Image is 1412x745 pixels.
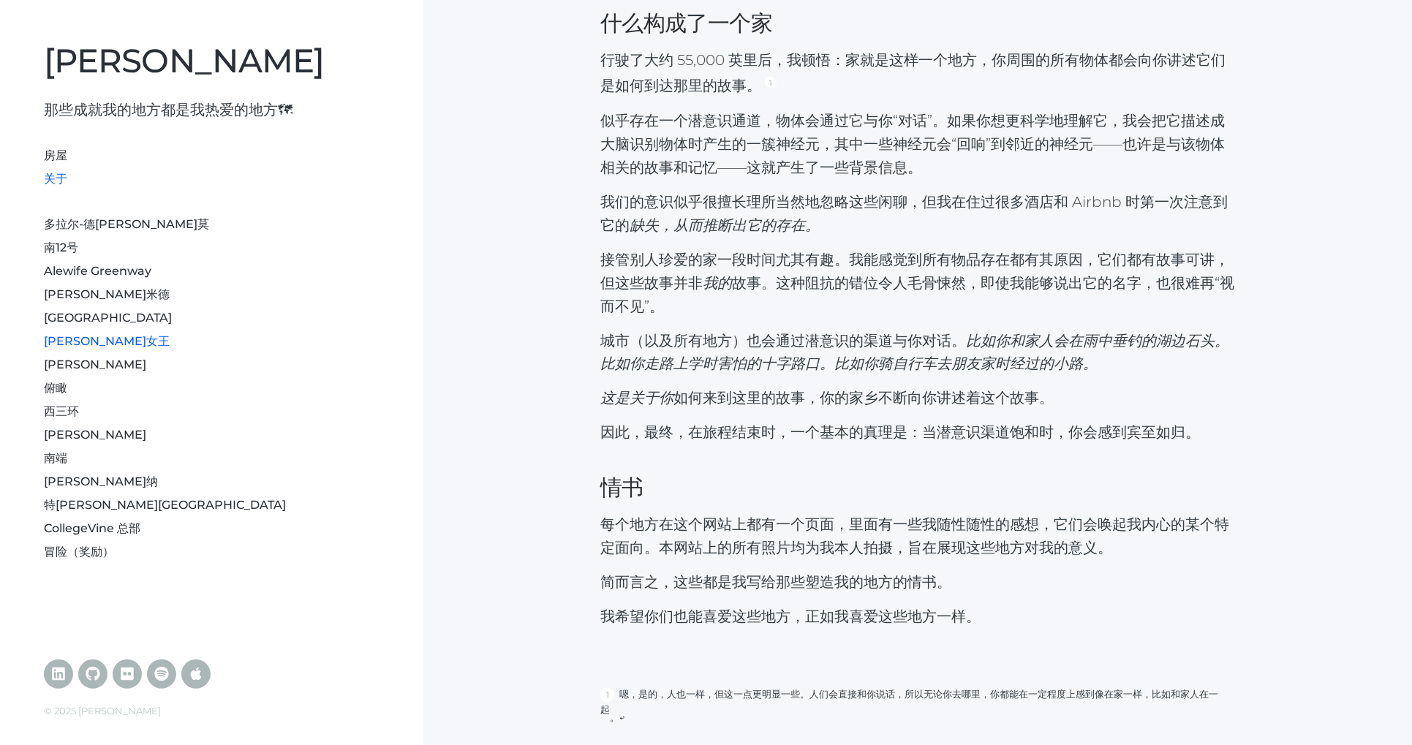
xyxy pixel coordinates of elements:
[600,193,951,211] font: 我们的意识似乎很擅长理所当然地忽略这些闲聊，但我
[44,311,172,325] a: [GEOGRAPHIC_DATA]
[769,78,772,88] font: 1
[600,332,1229,373] font: 比如你和家人会在雨中垂钓的湖边石头。比如你走路上学时害怕的十字路口。比如你骑自行车去朋友家时经过的小路。
[600,516,1229,557] font: 每个地方在这个网站上都有一个页面，里面有一些我随性随性的感想，它们会唤起我内心的某个特定面向。本网站上的所有照片均为我本人拍摄，旨在展现这些地方对我的意义。
[44,545,114,559] a: 冒险（奖励）
[922,424,1200,442] font: 当潜意识渠道饱和时，你会感到宾至如归。
[44,381,67,395] a: 俯瞰
[600,51,1226,95] font: 家就是这样一个地方，你周围的所有物体都会向你讲述它们是如何到达那里的故事。
[44,404,79,418] a: 西三环
[44,498,286,512] a: 特[PERSON_NAME][GEOGRAPHIC_DATA]
[600,608,981,626] font: 我希望你们也能喜爱这些地方，正如我喜爱这些地方一样。
[600,193,1228,234] font: 在住过很多酒店和 Airbnb 时第一次注意到它的
[600,332,966,349] font: 城市（以及所有地方）也会通过潜意识的渠道与你对话。
[44,334,170,348] a: [PERSON_NAME]女王
[610,711,624,723] font: 。↩
[600,390,673,407] font: 这是关于你
[44,148,67,162] a: 房屋
[600,474,643,502] font: 情书
[600,424,922,442] font: 因此，最终，在旅程结束时，一个基本的真理是：
[600,689,1218,716] font: 嗯，是的，人也一样，但这一点更明显一些。人们会直接和你说话，所以无论你去哪里，你都能在一定程度上感到像在家一样，比如和家人在一起
[630,216,820,234] font: 缺失，从而推断出它的存在。
[44,705,161,716] font: © 2025 [PERSON_NAME]
[600,274,1234,315] font: 故事。这种阻抗的错位令人毛骨悚然，即使我能够说出它的名字，也很难再“视而不见”。
[44,358,146,371] a: [PERSON_NAME]
[44,172,67,186] a: 关于
[805,390,1054,407] font: ，你的家乡不断向你讲述着这个故事。
[600,51,845,69] font: 行驶了大约 55,000 英里后，我顿悟：
[600,10,772,37] font: 什么构成了一个家
[600,574,951,591] font: 简而言之，这些都是我写给那些塑造我的地方的情书。
[44,101,292,118] font: 那些成就我的地方都是我热爱的地方🗺
[673,390,805,407] font: 如何来到这里的故事
[44,264,151,278] a: Alewife Greenway
[44,40,324,80] a: [PERSON_NAME]
[44,217,209,231] a: 多拉尔-德[PERSON_NAME]莫
[44,521,140,535] a: CollegeVine 总部
[44,287,170,301] a: [PERSON_NAME]米德
[703,274,732,292] font: 我的
[44,428,146,442] a: [PERSON_NAME]
[44,451,67,465] a: 南端
[44,474,158,488] a: [PERSON_NAME]纳
[600,251,1229,292] font: 接管别人珍爱的家一段时间尤其有趣。我能感觉到所有物品存在都有其原因，它们都有故事可讲，但这些故事并非
[765,77,777,88] a: 1
[44,241,78,254] a: 南12号
[610,706,624,718] a: 。↩
[600,112,1225,176] font: 似乎存在一个潜意识通道，物体会通过它与你“对话”。如果你想更科学地理解它，我会把它描述成大脑识别物体时产生的一簇神经元，其中一些神经元会“回响”到邻近的神经元——也许是与该物体相关的故事和记忆—...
